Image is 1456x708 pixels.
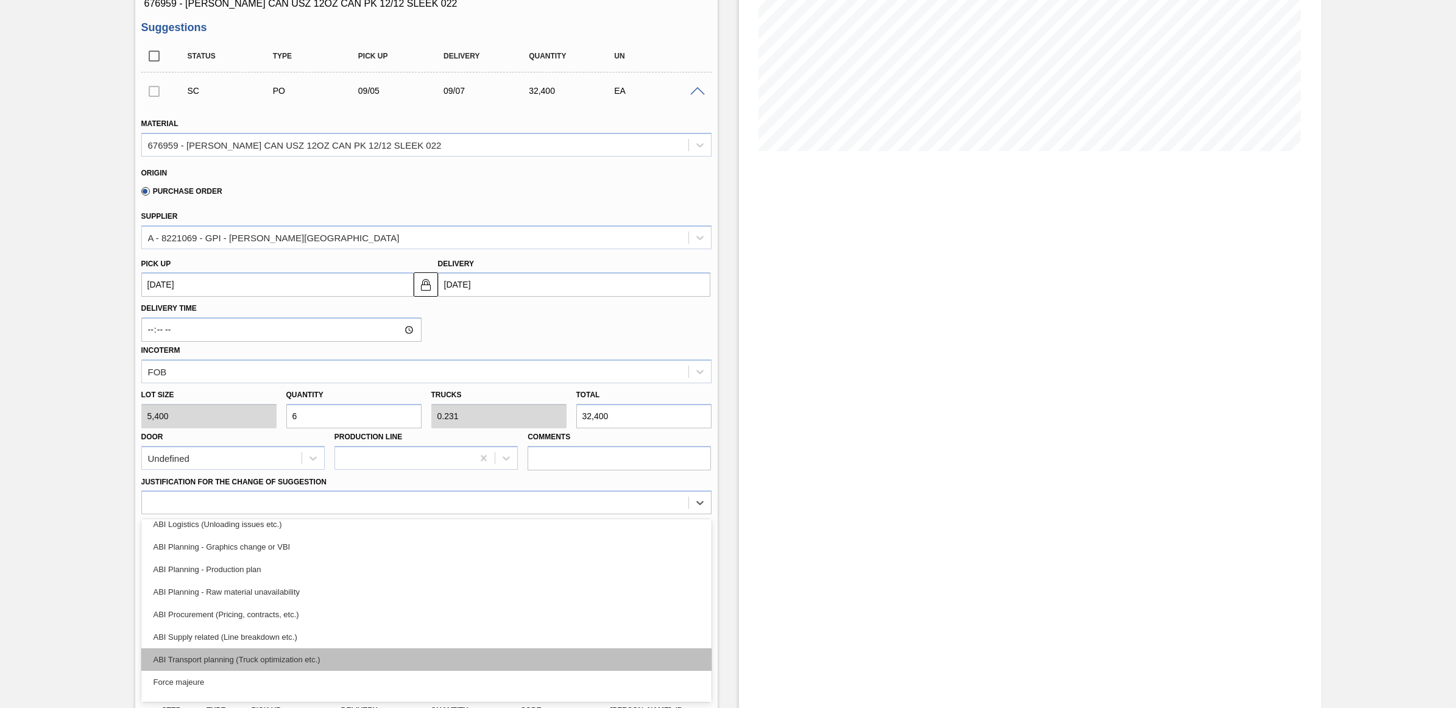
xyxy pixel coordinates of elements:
[141,648,712,671] div: ABI Transport planning (Truck optimization etc.)
[440,52,537,60] div: Delivery
[141,169,168,177] label: Origin
[419,277,433,292] img: locked
[141,513,712,536] div: ABI Logistics (Unloading issues etc.)
[148,366,167,377] div: FOB
[148,453,189,463] div: Undefined
[141,212,178,221] label: Supplier
[141,581,712,603] div: ABI Planning - Raw material unavailability
[431,391,462,399] label: Trucks
[355,86,452,96] div: 09/05/2025
[526,86,623,96] div: 32,400
[141,187,222,196] label: Purchase Order
[334,433,402,441] label: Production Line
[414,272,438,297] button: locked
[141,119,178,128] label: Material
[355,52,452,60] div: Pick up
[141,260,171,268] label: Pick up
[286,391,323,399] label: Quantity
[148,140,442,150] div: 676959 - [PERSON_NAME] CAN USZ 12OZ CAN PK 12/12 SLEEK 022
[141,517,712,535] label: Observation
[141,433,163,441] label: Door
[438,260,475,268] label: Delivery
[440,86,537,96] div: 09/07/2025
[141,346,180,355] label: Incoterm
[185,52,281,60] div: Status
[270,86,367,96] div: Purchase order
[611,86,708,96] div: EA
[141,300,422,317] label: Delivery Time
[576,391,600,399] label: Total
[526,52,623,60] div: Quantity
[141,626,712,648] div: ABI Supply related (Line breakdown etc.)
[141,536,712,558] div: ABI Planning - Graphics change or VBI
[185,86,281,96] div: Suggestion Created
[141,386,277,404] label: Lot size
[270,52,367,60] div: Type
[141,478,327,486] label: Justification for the Change of Suggestion
[438,272,710,297] input: mm/dd/yyyy
[141,603,712,626] div: ABI Procurement (Pricing, contracts, etc.)
[141,21,712,34] h3: Suggestions
[141,272,414,297] input: mm/dd/yyyy
[148,232,400,242] div: A - 8221069 - GPI - [PERSON_NAME][GEOGRAPHIC_DATA]
[141,558,712,581] div: ABI Planning - Production plan
[528,428,711,446] label: Comments
[611,52,708,60] div: UN
[141,671,712,693] div: Force majeure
